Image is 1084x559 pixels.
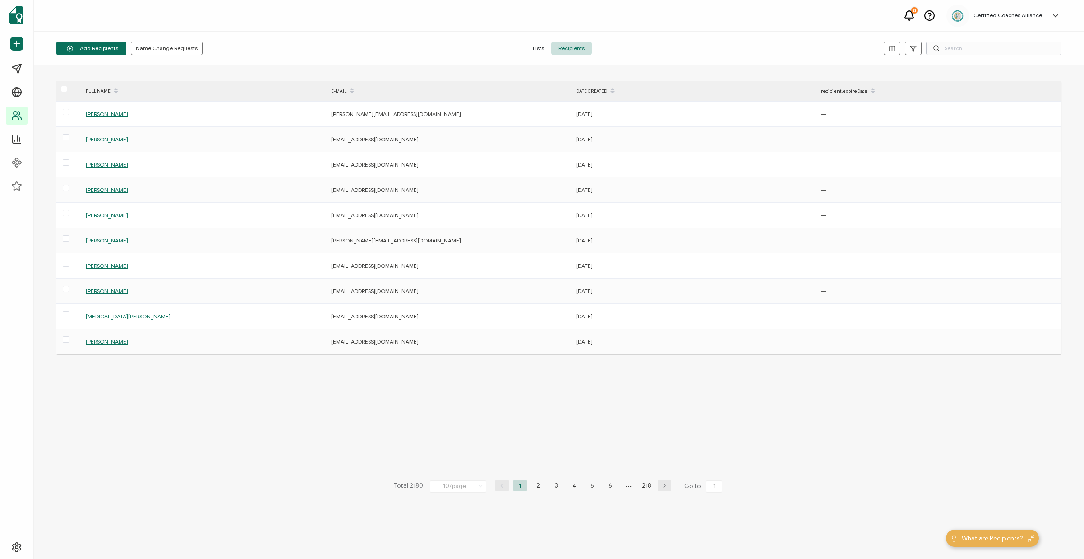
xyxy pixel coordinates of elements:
div: DATE CREATED [572,84,816,99]
span: [DATE] [576,161,593,168]
span: [PERSON_NAME] [86,161,128,168]
span: [PERSON_NAME][EMAIL_ADDRESS][DOMAIN_NAME] [331,237,461,244]
span: Total 2180 [394,480,423,493]
span: [PERSON_NAME] [86,262,128,269]
span: [EMAIL_ADDRESS][DOMAIN_NAME] [331,313,419,320]
li: 1 [513,480,527,491]
span: [EMAIL_ADDRESS][DOMAIN_NAME] [331,212,419,219]
span: — [821,111,826,117]
span: [EMAIL_ADDRESS][DOMAIN_NAME] [331,338,419,345]
input: Select [430,480,486,493]
span: [PERSON_NAME] [86,288,128,294]
span: [PERSON_NAME] [86,338,128,345]
div: FULL NAME [81,84,327,99]
span: — [821,262,826,269]
span: [PERSON_NAME][EMAIL_ADDRESS][DOMAIN_NAME] [331,111,461,117]
span: — [821,237,826,244]
li: 3 [549,480,563,491]
input: Search [926,42,1061,55]
span: [EMAIL_ADDRESS][DOMAIN_NAME] [331,161,419,168]
h5: Certified Coaches Alliance [973,12,1042,19]
button: Name Change Requests [131,42,203,55]
span: Go to [684,480,724,493]
div: recipient.expireDate [816,84,1061,99]
span: — [821,313,826,320]
span: — [821,136,826,143]
img: minimize-icon.svg [1028,535,1034,542]
span: [DATE] [576,338,593,345]
img: sertifier-logomark-colored.svg [9,6,23,24]
span: Lists [526,42,551,55]
span: [MEDICAL_DATA][PERSON_NAME] [86,313,171,320]
span: [DATE] [576,136,593,143]
span: Recipients [551,42,592,55]
span: — [821,186,826,193]
span: [DATE] [576,313,593,320]
span: [EMAIL_ADDRESS][DOMAIN_NAME] [331,186,419,193]
span: [DATE] [576,186,593,193]
span: [DATE] [576,111,593,117]
li: 218 [640,480,653,491]
span: [DATE] [576,288,593,294]
li: 4 [567,480,581,491]
span: [DATE] [576,212,593,219]
span: What are Recipients? [962,534,1023,543]
li: 2 [531,480,545,491]
span: [DATE] [576,237,593,244]
span: [PERSON_NAME] [86,136,128,143]
li: 6 [604,480,617,491]
span: [PERSON_NAME] [86,186,128,193]
span: — [821,212,826,219]
span: [EMAIL_ADDRESS][DOMAIN_NAME] [331,262,419,269]
span: — [821,288,826,294]
span: Name Change Requests [136,46,198,51]
span: [EMAIL_ADDRESS][DOMAIN_NAME] [331,136,419,143]
li: 5 [586,480,599,491]
span: — [821,161,826,168]
button: Add Recipients [56,42,126,55]
div: 23 [911,7,918,14]
span: [PERSON_NAME] [86,237,128,244]
span: — [821,338,826,345]
span: [PERSON_NAME] [86,212,128,219]
img: 2aa27aa7-df99-43f9-bc54-4d90c804c2bd.png [951,9,964,23]
span: [EMAIL_ADDRESS][DOMAIN_NAME] [331,288,419,294]
span: [PERSON_NAME] [86,111,128,117]
span: [DATE] [576,262,593,269]
div: E-MAIL [327,84,572,99]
